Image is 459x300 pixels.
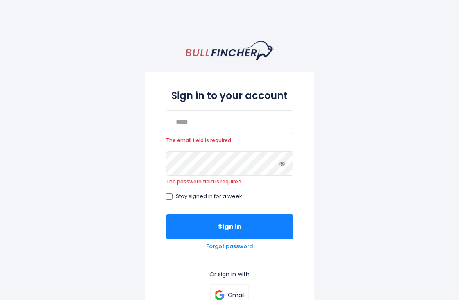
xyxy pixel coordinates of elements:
p: Or sign in with [166,271,293,278]
input: Stay signed in for a week [166,193,173,200]
button: Sign in [166,214,293,239]
span: The password field is required. [166,178,293,185]
span: The email field is required. [166,137,293,144]
p: Gmail [228,291,245,299]
span: Stay signed in for a week [176,193,242,200]
a: homepage [186,41,274,60]
h2: Sign in to your account [166,90,293,102]
a: Forgot password [206,243,253,250]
